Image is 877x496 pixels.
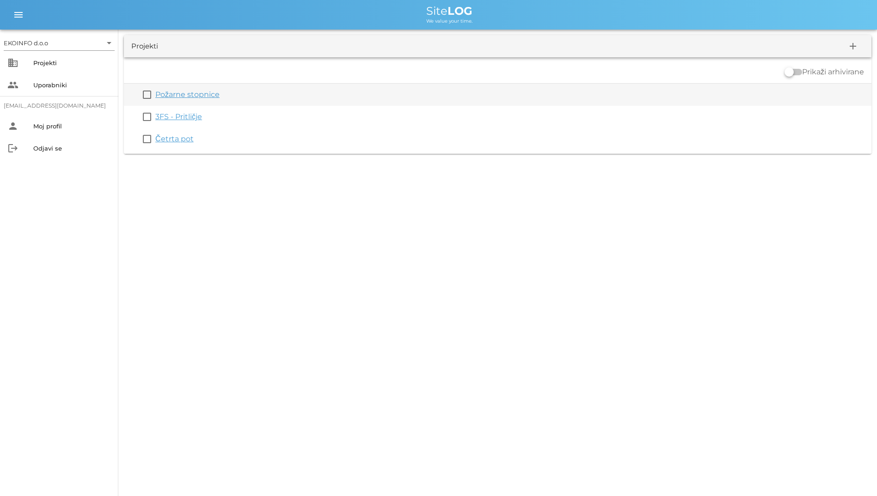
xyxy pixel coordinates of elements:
[745,396,877,496] iframe: Chat Widget
[155,90,220,99] a: Požarne stopnice
[7,121,18,132] i: person
[131,41,158,52] div: Projekti
[33,81,111,89] div: Uporabniki
[448,4,472,18] b: LOG
[155,112,202,121] a: 3FS - Pritličje
[33,145,111,152] div: Odjavi se
[141,133,153,145] button: check_box_outline_blank
[4,39,48,47] div: EKOINFO d.o.o
[426,18,472,24] span: We value your time.
[33,59,111,67] div: Projekti
[426,4,472,18] span: Site
[745,396,877,496] div: Pripomoček za klepet
[13,9,24,20] i: menu
[7,79,18,91] i: people
[4,36,115,50] div: EKOINFO d.o.o
[847,41,859,52] i: add
[155,134,194,143] a: Četrta pot
[7,143,18,154] i: logout
[802,67,864,77] label: Prikaži arhivirane
[104,37,115,48] i: arrow_drop_down
[141,111,153,122] button: check_box_outline_blank
[7,57,18,68] i: business
[141,89,153,100] button: check_box_outline_blank
[33,122,111,130] div: Moj profil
